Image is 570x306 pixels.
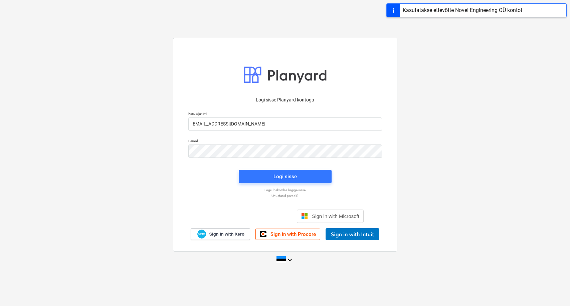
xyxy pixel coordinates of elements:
a: Logi ühekordse lingiga sisse [185,188,385,192]
img: Xero logo [197,230,206,239]
a: Unustasid parooli? [185,194,385,198]
input: Kasutajanimi [188,117,382,131]
iframe: Sisselogimine Google'i nupu abil [203,209,295,224]
p: Kasutajanimi [188,111,382,117]
a: Sign in with Procore [255,229,320,240]
span: Sign in with Procore [270,231,316,237]
div: Kasutatakse ettevõtte Novel Engineering OÜ kontot [403,6,522,14]
i: keyboard_arrow_down [286,256,294,264]
div: Logi sisse [273,172,297,181]
span: Sign in with Xero [209,231,244,237]
img: Microsoft logo [301,213,308,220]
a: Sign in with Xero [191,228,250,240]
p: Parool [188,139,382,144]
span: Sign in with Microsoft [312,213,359,219]
p: Logi sisse Planyard kontoga [188,96,382,103]
button: Logi sisse [239,170,332,183]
